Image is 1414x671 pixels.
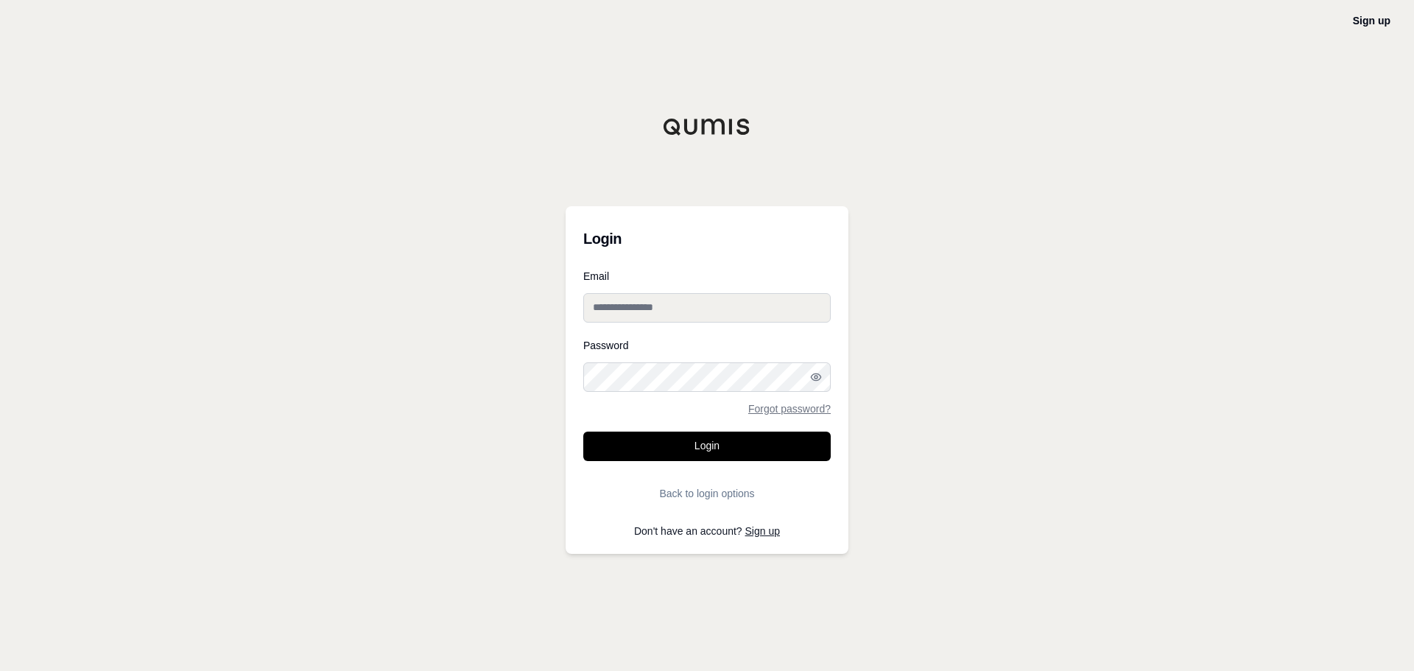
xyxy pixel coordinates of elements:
[745,525,780,537] a: Sign up
[663,118,751,136] img: Qumis
[583,479,831,508] button: Back to login options
[583,526,831,536] p: Don't have an account?
[748,404,831,414] a: Forgot password?
[1353,15,1390,27] a: Sign up
[583,340,831,351] label: Password
[583,224,831,253] h3: Login
[583,432,831,461] button: Login
[583,271,831,281] label: Email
